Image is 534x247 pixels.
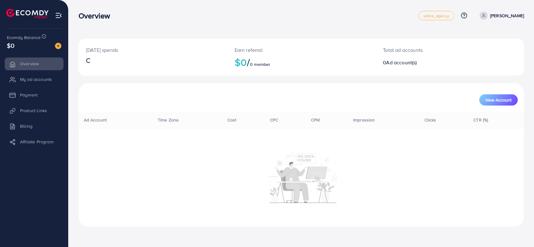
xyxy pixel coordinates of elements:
[477,12,524,20] a: [PERSON_NAME]
[250,61,270,67] span: 0 member
[79,11,115,20] h3: Overview
[486,98,511,102] span: New Account
[490,12,524,19] p: [PERSON_NAME]
[235,46,368,54] p: Earn referral
[386,59,417,66] span: Ad account(s)
[55,12,62,19] img: menu
[235,56,368,68] h2: $0
[424,14,449,18] span: white_agency
[55,43,61,49] img: image
[383,60,479,66] h2: 0
[479,94,518,106] button: New Account
[86,46,220,54] p: [DATE] spends
[6,9,48,18] img: logo
[7,34,41,41] span: Ecomdy Balance
[418,11,454,20] a: white_agency
[383,46,479,54] p: Total ad accounts
[247,55,250,69] span: /
[7,41,14,50] span: $0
